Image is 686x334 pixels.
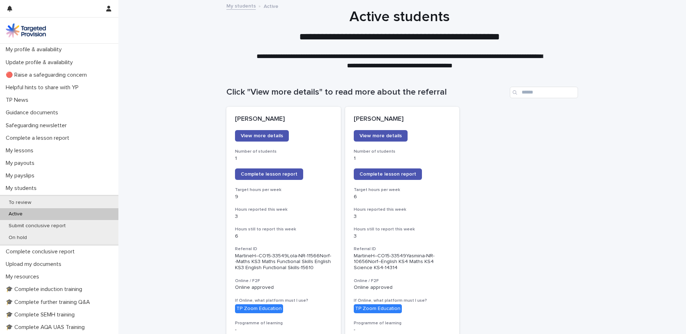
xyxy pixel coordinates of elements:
div: TP Zoom Education [354,304,402,313]
p: Upload my documents [3,261,67,268]
h3: Target hours per week [235,187,332,193]
p: 1 [354,156,451,162]
h3: Number of students [354,149,451,154]
p: [PERSON_NAME] [354,115,451,123]
h3: Hours still to report this week [354,226,451,232]
p: My resources [3,273,45,280]
p: 🔴 Raise a safeguarding concern [3,72,93,78]
p: Complete conclusive report [3,248,80,255]
p: 3 [354,233,451,239]
p: 🎓 Complete SEMH training [3,311,80,318]
h3: Online / F2F [354,278,451,284]
p: My payslips [3,172,40,179]
h3: If Online, what platform must I use? [235,298,332,304]
p: On hold [3,235,33,241]
p: Update profile & availability [3,59,79,66]
h3: Referral ID [354,246,451,252]
h3: Hours reported this week [235,207,332,213]
p: Safeguarding newsletter [3,122,72,129]
p: Online approved [235,285,332,291]
h3: Online / F2F [235,278,332,284]
h3: Hours still to report this week [235,226,332,232]
p: Complete a lesson report [3,135,75,142]
p: 3 [235,214,332,220]
p: 9 [235,194,332,200]
p: MartineH--CO15-33549Lola-NR-11566Norf--Maths KS3 Maths Functional Skills English KS3 English Func... [235,253,332,271]
p: Submit conclusive report [3,223,71,229]
p: To review [3,200,37,206]
p: TP News [3,97,34,104]
p: Helpful hints to share with YP [3,84,84,91]
a: View more details [235,130,289,142]
a: My students [226,1,256,10]
p: My students [3,185,42,192]
h1: Active students [224,8,575,25]
p: 6 [235,233,332,239]
a: View more details [354,130,408,142]
span: View more details [360,133,402,138]
h3: Programme of learning [354,320,451,326]
span: Complete lesson report [360,172,416,177]
p: Online approved [354,285,451,291]
h3: Number of students [235,149,332,154]
h3: Hours reported this week [354,207,451,213]
p: Guidance documents [3,109,64,116]
p: MartineH--CO15-33549Yasmina-NR-10656Norf--English KS4 Maths KS4 Science KS4-14314 [354,253,451,271]
img: M5nRWzHhSzIhMunXDL62 [6,23,46,38]
p: 1 [235,156,332,162]
a: Complete lesson report [235,168,303,180]
p: My profile & availability [3,46,67,53]
p: - [235,327,332,333]
p: Active [264,2,278,10]
h1: Click "View more details" to read more about the referral [226,87,507,97]
p: 3 [354,214,451,220]
p: 🎓 Complete induction training [3,286,88,293]
p: My lessons [3,147,39,154]
p: - [354,327,451,333]
p: 🎓 Complete AQA UAS Training [3,324,90,331]
h3: If Online, what platform must I use? [354,298,451,304]
p: [PERSON_NAME] [235,115,332,123]
p: Active [3,211,28,217]
h3: Programme of learning [235,320,332,326]
p: 6 [354,194,451,200]
a: Complete lesson report [354,168,422,180]
h3: Target hours per week [354,187,451,193]
span: Complete lesson report [241,172,297,177]
h3: Referral ID [235,246,332,252]
div: TP Zoom Education [235,304,283,313]
input: Search [510,87,578,98]
p: 🎓 Complete further training Q&A [3,299,96,306]
p: My payouts [3,160,40,167]
span: View more details [241,133,283,138]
